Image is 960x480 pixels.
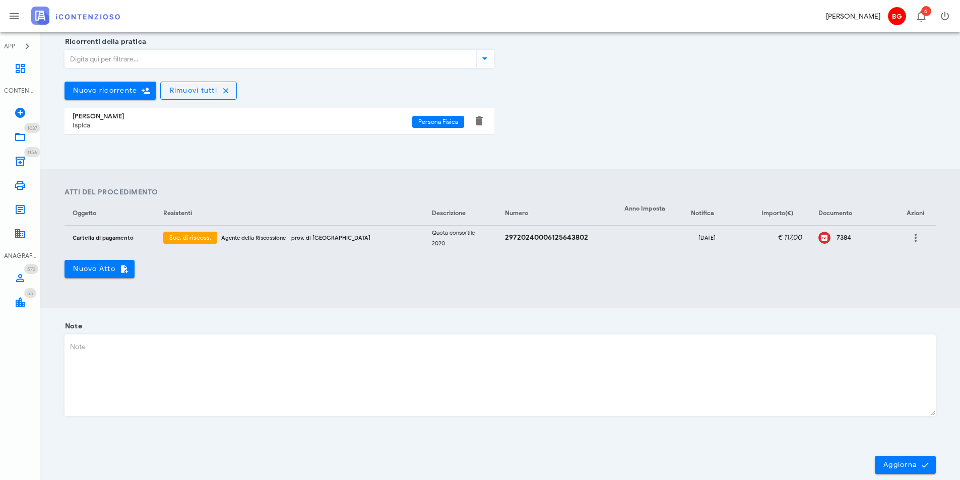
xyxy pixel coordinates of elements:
th: Numero: Non ordinato. Attiva per ordinare in ordine crescente. [497,201,616,226]
span: Documento [818,209,852,217]
th: Anno Imposta: Non ordinato. Attiva per ordinare in ordine crescente. [616,201,677,226]
button: Nuovo ricorrente [65,82,156,100]
span: Anno Imposta [624,204,665,212]
th: Oggetto: Non ordinato. Attiva per ordinare in ordine crescente. [65,201,155,226]
span: Descrizione [432,209,466,217]
span: Distintivo [24,264,38,274]
em: € 117,00 [778,233,802,242]
button: BG [884,4,909,28]
th: Resistenti [155,201,424,226]
span: Importo(€) [761,209,793,217]
button: Elimina [473,115,485,127]
small: Cartella di pagamento [73,234,134,241]
div: Clicca per aprire un'anteprima del file o scaricarlo [818,232,830,244]
span: Aggiorna [883,460,928,469]
span: Distintivo [921,6,931,16]
div: [PERSON_NAME] [826,11,880,22]
span: Rimuovi tutti [169,86,217,95]
span: Persona Fisica [418,116,458,128]
span: Nuovo ricorrente [73,86,137,95]
th: Descrizione: Non ordinato. Attiva per ordinare in ordine crescente. [424,201,496,226]
input: Digita qui per filtrare... [65,50,474,67]
button: Rimuovi tutti [160,82,237,100]
span: Distintivo [24,123,40,133]
span: 1037 [27,125,37,131]
h4: Atti del Procedimento [65,187,936,197]
span: Azioni [907,209,924,217]
strong: 29720240006125643802 [505,233,588,242]
div: ANAGRAFICA [4,251,36,260]
button: Distintivo [909,4,933,28]
img: logo-text-2x.png [31,7,120,25]
th: Documento [810,201,895,226]
span: BG [888,7,906,25]
span: Resistenti [163,209,192,217]
label: Note [62,321,82,331]
button: Aggiorna [875,456,936,474]
span: Numero [505,209,528,217]
span: Notifica [691,209,714,217]
div: Ispica [73,121,412,129]
th: Notifica: Non ordinato. Attiva per ordinare in ordine crescente. [677,201,737,226]
label: Ricorrenti della pratica [62,37,146,47]
small: [DATE] [698,234,716,241]
span: 1156 [27,149,37,156]
button: Nuovo Atto [65,260,135,278]
span: Nuovo Atto [73,264,126,273]
span: 55 [27,290,33,297]
small: Quota consortile 2020 [432,229,475,247]
span: Soc. di riscoss. [169,232,211,244]
div: Clicca per aprire un'anteprima del file o scaricarlo [837,234,887,242]
div: [PERSON_NAME] [73,112,412,120]
span: 572 [27,266,35,272]
th: Azioni [895,201,936,226]
div: Agente della Riscossione - prov. di [GEOGRAPHIC_DATA] [221,234,416,242]
th: Importo(€): Non ordinato. Attiva per ordinare in ordine crescente. [738,201,810,226]
div: 7384 [837,234,887,242]
span: Oggetto [73,209,96,217]
span: Distintivo [24,147,40,157]
span: Distintivo [24,288,36,298]
div: CONTENZIOSO [4,86,36,95]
